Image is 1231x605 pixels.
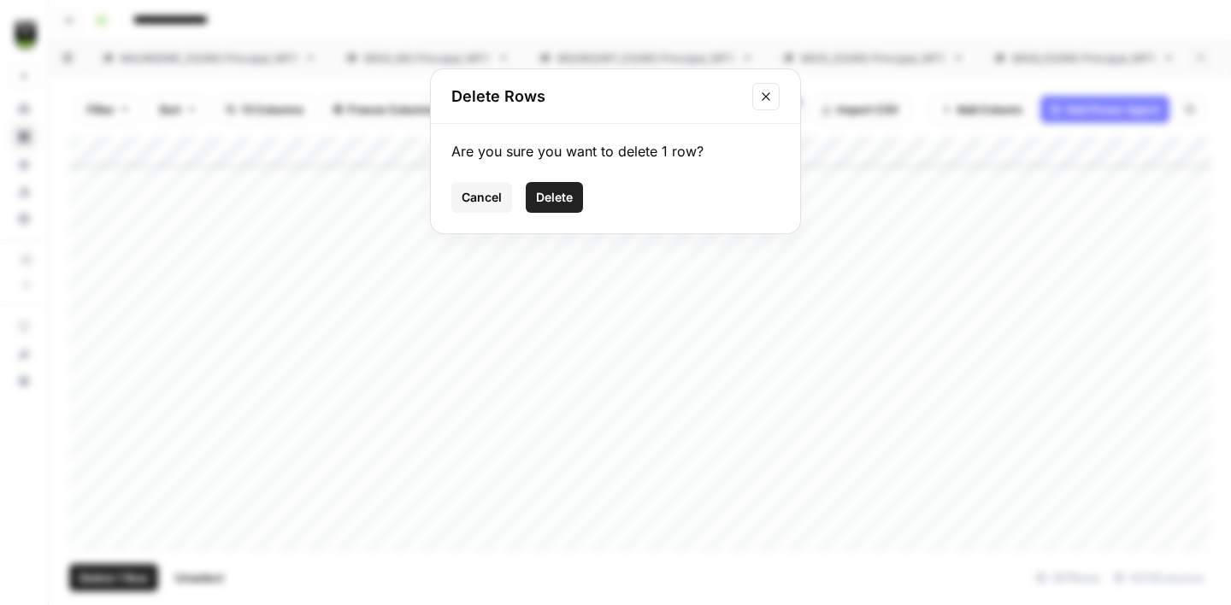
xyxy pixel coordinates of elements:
button: Close modal [752,83,780,110]
h2: Delete Rows [451,85,742,109]
span: Cancel [462,189,502,206]
button: Delete [526,182,583,213]
div: Are you sure you want to delete 1 row? [451,141,780,162]
span: Delete [536,189,573,206]
button: Cancel [451,182,512,213]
